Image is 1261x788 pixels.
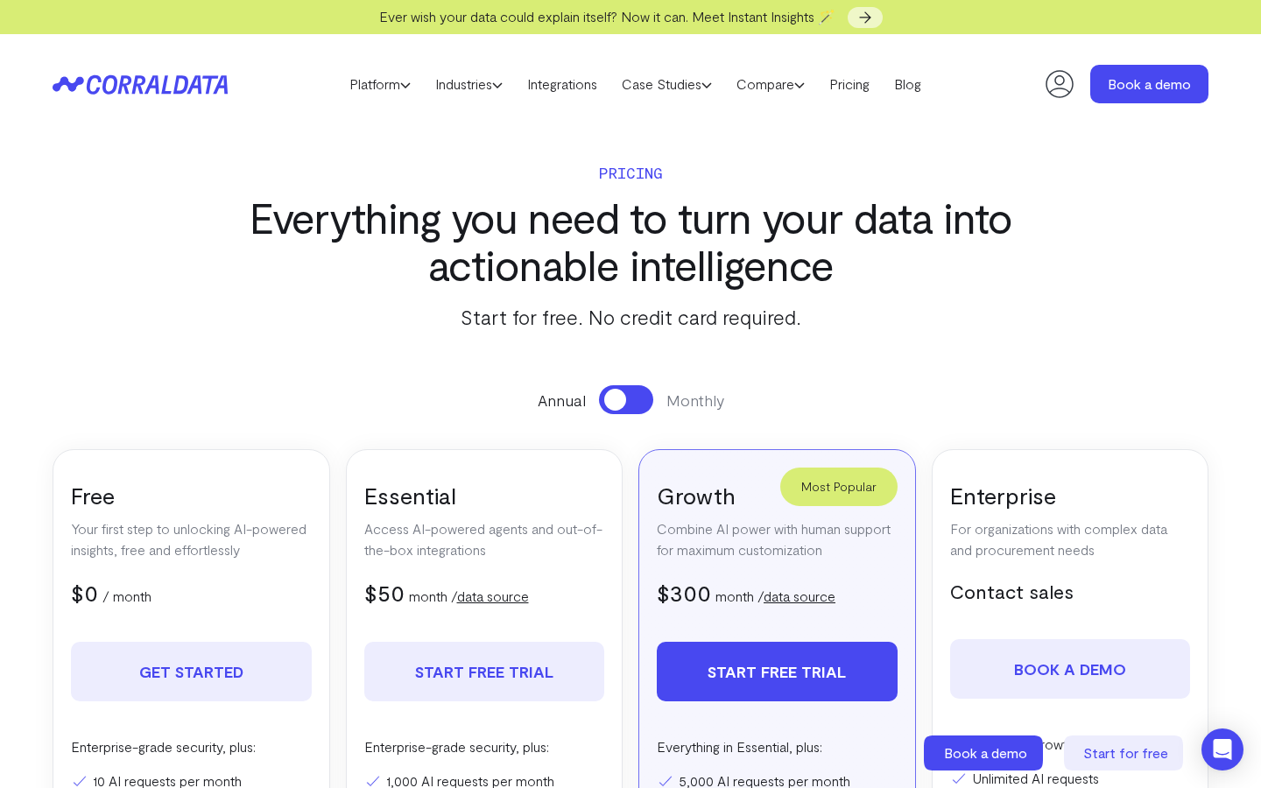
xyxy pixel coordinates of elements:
p: Your first step to unlocking AI-powered insights, free and effortlessly [71,518,312,560]
h3: Enterprise [950,481,1191,510]
span: Ever wish your data could explain itself? Now it can. Meet Instant Insights 🪄 [379,8,835,25]
a: Integrations [515,71,609,97]
a: Platform [337,71,423,97]
a: Compare [724,71,817,97]
a: data source [457,587,529,604]
h3: Everything you need to turn your data into actionable intelligence [222,193,1039,288]
a: Book a demo [1090,65,1208,103]
a: Get Started [71,642,312,701]
a: Start free trial [364,642,605,701]
p: Pricing [222,160,1039,185]
p: / month [102,586,151,607]
p: month / [715,586,835,607]
div: Open Intercom Messenger [1201,728,1243,770]
a: Book a demo [950,639,1191,699]
a: Pricing [817,71,882,97]
p: Enterprise-grade security, plus: [364,736,605,757]
h3: Free [71,481,312,510]
p: Access AI-powered agents and out-of-the-box integrations [364,518,605,560]
a: Start free trial [657,642,898,701]
p: Combine AI power with human support for maximum customization [657,518,898,560]
span: $300 [657,579,711,606]
p: Everything in Growth, plus: [950,734,1191,755]
a: Blog [882,71,933,97]
p: Start for free. No credit card required. [222,301,1039,333]
p: Enterprise-grade security, plus: [71,736,312,757]
h5: Contact sales [950,578,1191,604]
p: Everything in Essential, plus: [657,736,898,757]
a: Start for free [1064,735,1187,770]
a: data source [764,587,835,604]
h3: Essential [364,481,605,510]
span: $0 [71,579,98,606]
a: Industries [423,71,515,97]
h3: Growth [657,481,898,510]
a: Case Studies [609,71,724,97]
div: Most Popular [780,468,898,506]
span: Book a demo [944,744,1027,761]
a: Book a demo [924,735,1046,770]
span: $50 [364,579,405,606]
p: For organizations with complex data and procurement needs [950,518,1191,560]
p: month / [409,586,529,607]
span: Start for free [1083,744,1168,761]
span: Monthly [666,389,724,412]
span: Annual [538,389,586,412]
